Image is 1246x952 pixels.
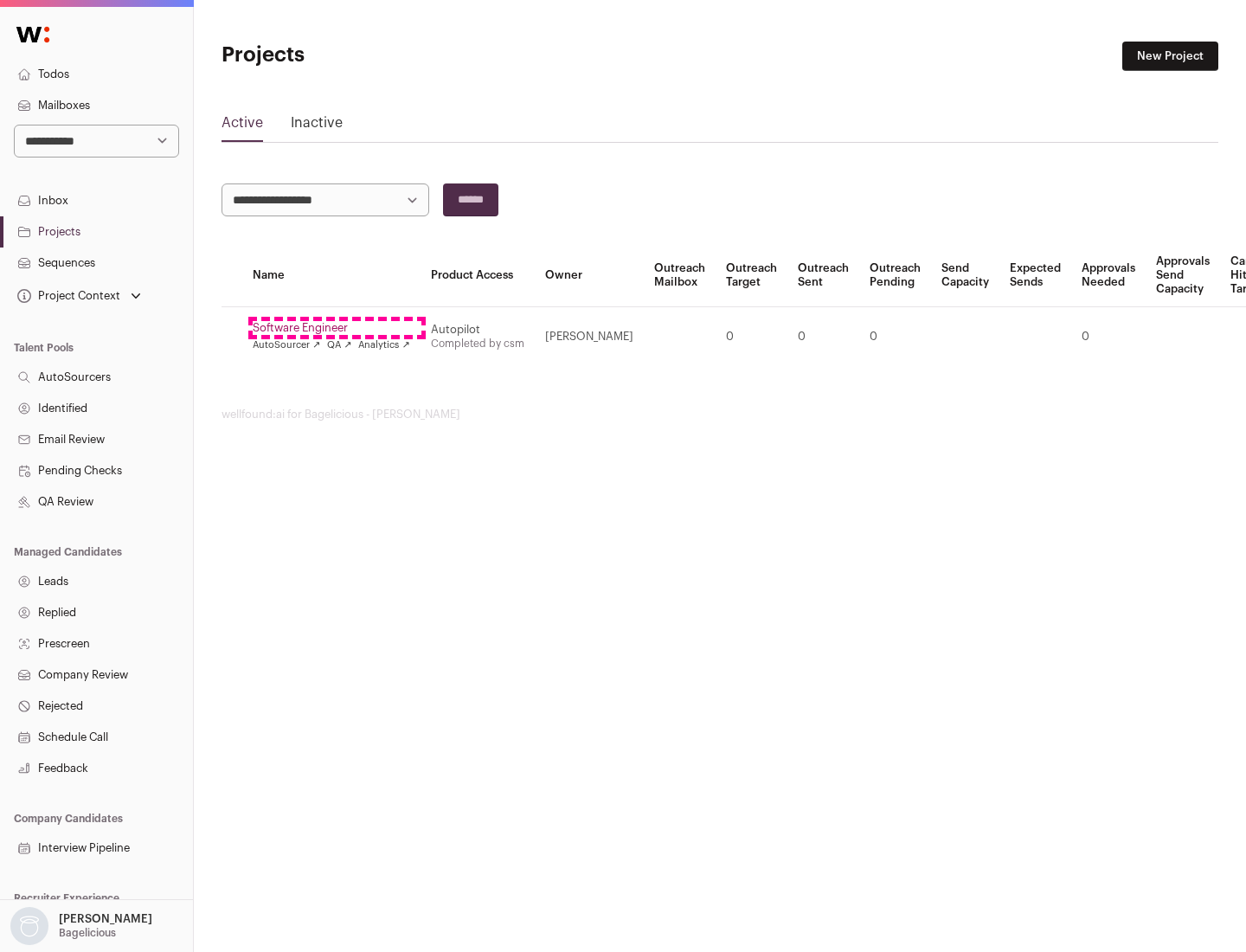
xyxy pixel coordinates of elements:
[1071,307,1146,367] td: 0
[10,907,48,945] img: nopic.png
[253,321,410,335] a: Software Engineer
[59,926,116,940] p: Bagelicious
[1071,244,1146,307] th: Approvals Needed
[1122,42,1218,71] a: New Project
[716,307,787,367] td: 0
[222,408,1218,421] footer: wellfound:ai for Bagelicious - [PERSON_NAME]
[931,244,999,307] th: Send Capacity
[431,323,524,337] div: Autopilot
[291,113,343,140] a: Inactive
[859,307,931,367] td: 0
[59,912,152,926] p: [PERSON_NAME]
[7,907,156,945] button: Open dropdown
[859,244,931,307] th: Outreach Pending
[358,338,409,352] a: Analytics ↗
[1146,244,1220,307] th: Approvals Send Capacity
[7,17,59,52] img: Wellfound
[327,338,351,352] a: QA ↗
[431,338,524,349] a: Completed by csm
[14,284,145,308] button: Open dropdown
[421,244,535,307] th: Product Access
[222,113,263,140] a: Active
[644,244,716,307] th: Outreach Mailbox
[716,244,787,307] th: Outreach Target
[535,244,644,307] th: Owner
[999,244,1071,307] th: Expected Sends
[535,307,644,367] td: [PERSON_NAME]
[14,289,120,303] div: Project Context
[242,244,421,307] th: Name
[787,244,859,307] th: Outreach Sent
[222,42,554,69] h1: Projects
[787,307,859,367] td: 0
[253,338,320,352] a: AutoSourcer ↗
